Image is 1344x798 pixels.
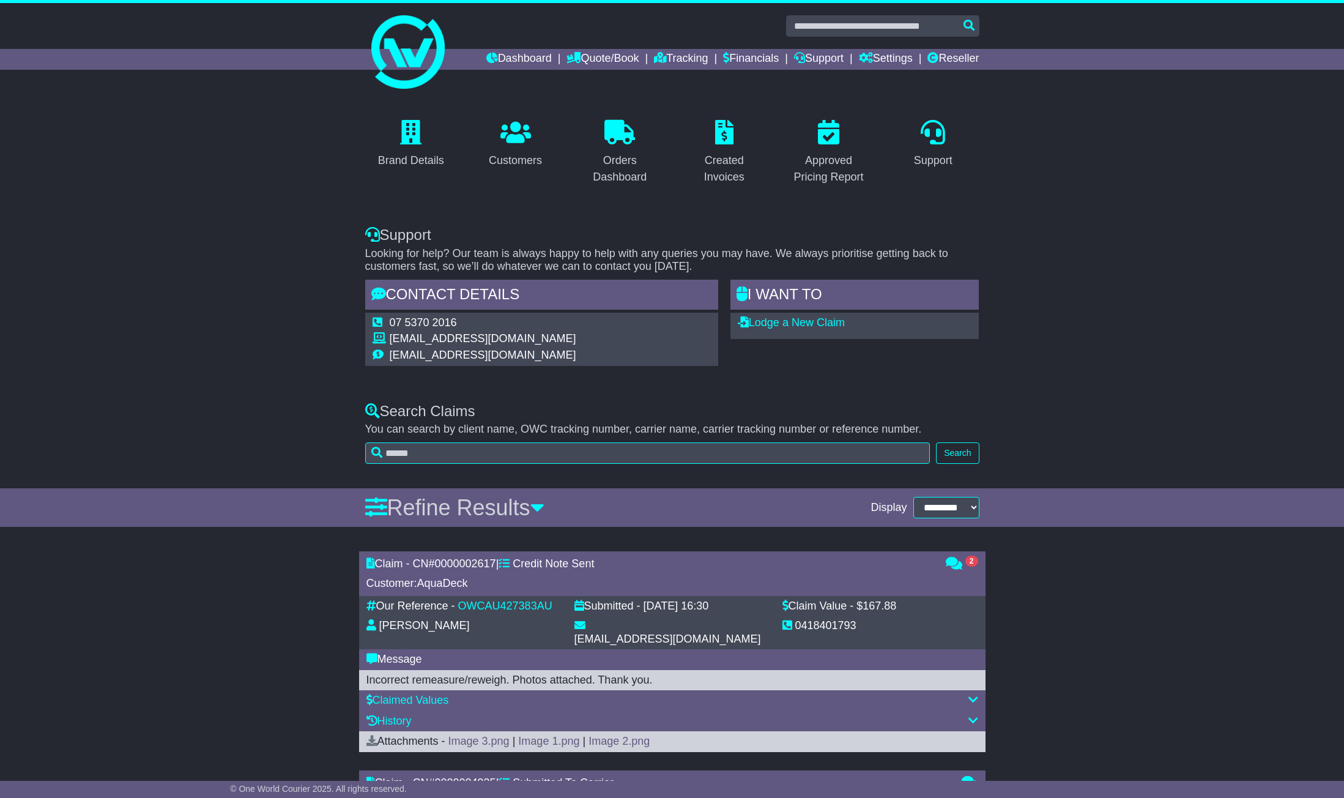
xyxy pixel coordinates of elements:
div: $167.88 [856,600,896,613]
td: [EMAIL_ADDRESS][DOMAIN_NAME] [390,332,576,349]
div: Created Invoices [686,152,763,185]
p: Looking for help? Our team is always happy to help with any queries you may have. We always prior... [365,247,979,274]
div: Support [365,226,979,244]
div: History [366,715,978,728]
div: [DATE] 16:30 [644,600,709,613]
a: OWCAU427383AU [458,600,552,612]
div: Search Claims [365,403,979,420]
div: Contact Details [365,280,718,313]
span: © One World Courier 2025. All rights reserved. [230,784,407,794]
a: Reseller [927,49,979,70]
span: | [582,735,585,747]
div: Claimed Values [366,694,978,707]
a: Quote/Book [566,49,639,70]
div: Approved Pricing Report [790,152,867,185]
a: Dashboard [486,49,552,70]
div: Customers [489,152,542,169]
a: Image 2.png [588,735,650,747]
a: Settings [859,49,913,70]
a: Orders Dashboard [574,116,666,190]
a: Financials [723,49,779,70]
a: 2 [946,558,978,570]
div: I WANT to [730,280,979,313]
a: Brand Details [370,116,452,173]
div: 0418401793 [795,619,856,633]
a: Tracking [654,49,708,70]
td: 07 5370 2016 [390,316,576,333]
span: | [513,735,516,747]
span: 0000004935 [435,777,496,789]
span: Credit Note Sent [513,557,594,570]
span: 0000002617 [435,557,496,570]
div: Customer: [366,577,934,591]
td: [EMAIL_ADDRESS][DOMAIN_NAME] [390,349,576,362]
a: Claimed Values [366,694,449,706]
a: Image 3.png [448,735,510,747]
span: 2 [965,556,978,567]
button: Search [936,442,979,464]
div: Message [366,653,978,666]
a: Created Invoices [678,116,771,190]
div: Submitted - [574,600,640,613]
div: Claim - CN# | [366,777,949,790]
a: Lodge a New Claim [738,316,845,329]
div: Claim - CN# | [366,557,934,571]
a: Support [906,116,960,173]
div: Claim Value - [782,600,854,613]
a: Support [794,49,844,70]
span: Submitted To Carrier [513,777,614,789]
span: Attachments - [366,735,445,747]
div: Incorrect remeasure/reweigh. Photos attached. Thank you. [366,674,978,687]
a: History [366,715,412,727]
div: Our Reference - [366,600,455,613]
div: Brand Details [378,152,444,169]
div: Support [914,152,952,169]
a: Image 1.png [518,735,579,747]
span: AquaDeck [417,577,468,589]
a: Customers [481,116,550,173]
a: Refine Results [365,495,544,520]
div: [EMAIL_ADDRESS][DOMAIN_NAME] [574,633,761,646]
a: Approved Pricing Report [782,116,875,190]
span: Display [871,501,907,515]
p: You can search by client name, OWC tracking number, carrier name, carrier tracking number or refe... [365,423,979,436]
div: [PERSON_NAME] [379,619,470,633]
div: Orders Dashboard [582,152,658,185]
